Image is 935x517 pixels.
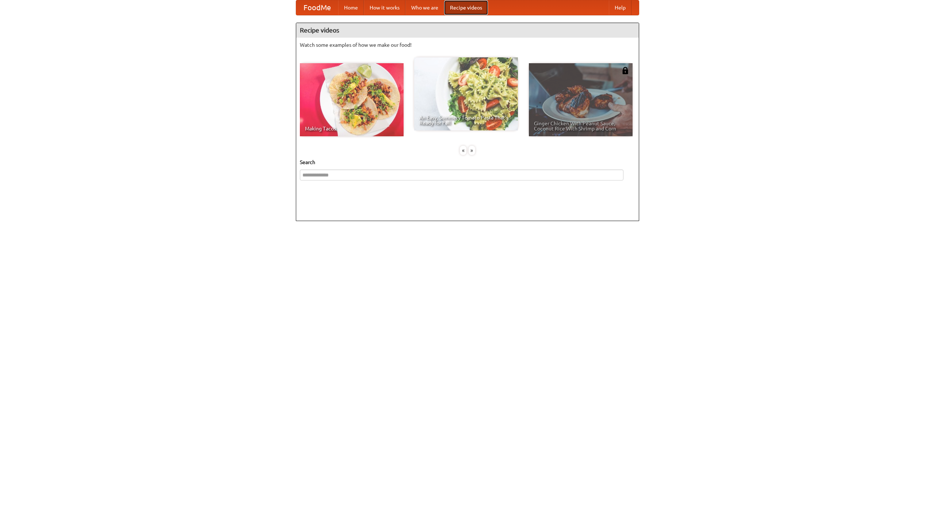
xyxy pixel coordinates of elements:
a: Making Tacos [300,63,404,136]
a: How it works [364,0,405,15]
img: 483408.png [622,67,629,74]
span: An Easy, Summery Tomato Pasta That's Ready for Fall [419,115,513,125]
a: Home [338,0,364,15]
a: Recipe videos [444,0,488,15]
h4: Recipe videos [296,23,639,38]
a: Who we are [405,0,444,15]
a: Help [609,0,631,15]
p: Watch some examples of how we make our food! [300,41,635,49]
a: FoodMe [296,0,338,15]
a: An Easy, Summery Tomato Pasta That's Ready for Fall [414,57,518,130]
div: « [460,146,466,155]
h5: Search [300,159,635,166]
div: » [469,146,475,155]
span: Making Tacos [305,126,398,131]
